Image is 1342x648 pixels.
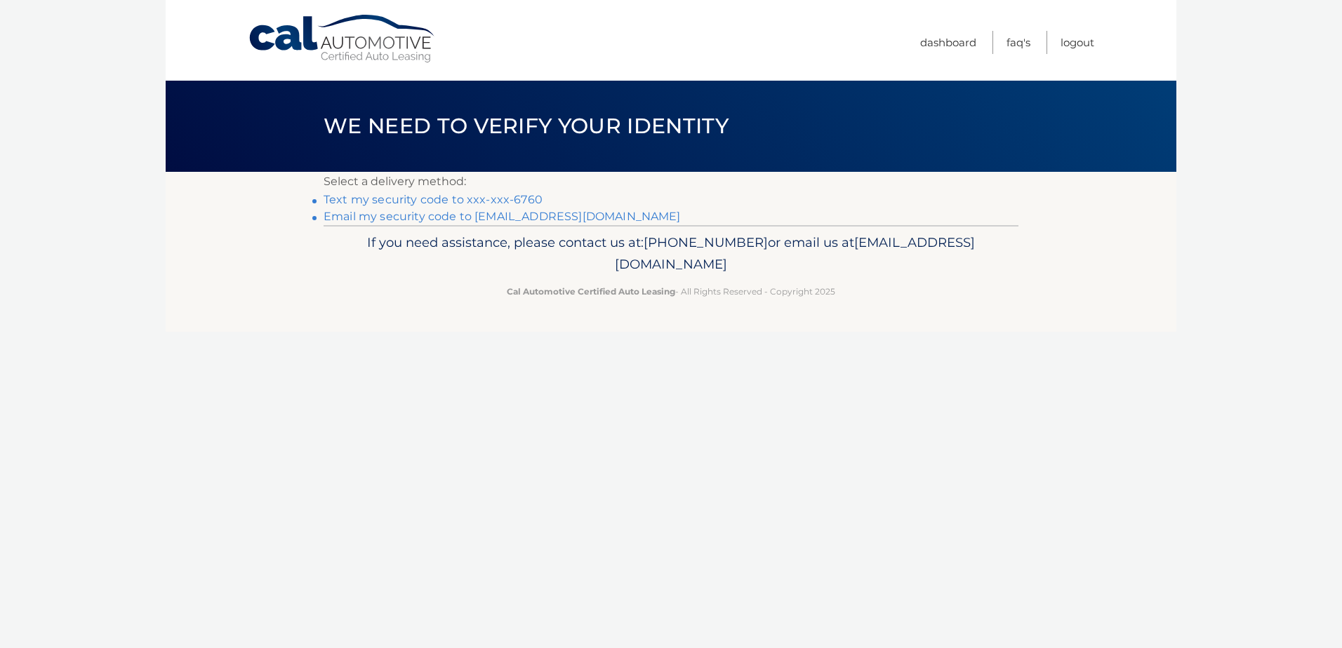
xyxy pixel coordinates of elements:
a: Cal Automotive [248,14,437,64]
a: Email my security code to [EMAIL_ADDRESS][DOMAIN_NAME] [324,210,681,223]
span: [PHONE_NUMBER] [644,234,768,250]
p: Select a delivery method: [324,172,1018,191]
a: Text my security code to xxx-xxx-6760 [324,193,543,206]
strong: Cal Automotive Certified Auto Leasing [507,286,675,297]
a: FAQ's [1006,31,1030,54]
span: We need to verify your identity [324,113,729,139]
a: Logout [1061,31,1094,54]
a: Dashboard [920,31,976,54]
p: If you need assistance, please contact us at: or email us at [333,231,1009,276]
p: - All Rights Reserved - Copyright 2025 [333,284,1009,299]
